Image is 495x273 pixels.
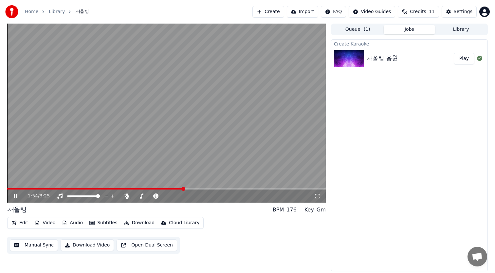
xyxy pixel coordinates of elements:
[442,6,477,18] button: Settings
[28,193,38,199] span: 1:54
[454,53,474,64] button: Play
[304,206,314,214] div: Key
[49,9,65,15] a: Library
[9,218,31,227] button: Edit
[331,40,487,47] div: Create Karaoke
[410,9,426,15] span: Credits
[252,6,284,18] button: Create
[25,9,38,15] a: Home
[435,25,487,34] button: Library
[286,206,297,214] div: 176
[364,26,370,33] span: ( 1 )
[454,9,472,15] div: Settings
[317,206,326,214] div: Gm
[10,239,58,251] button: Manual Sync
[75,9,89,15] span: 서울팀
[169,220,199,226] div: Cloud Library
[273,206,284,214] div: BPM
[28,193,44,199] div: /
[87,218,120,227] button: Subtitles
[467,247,487,266] a: 채팅 열기
[332,25,384,34] button: Queue
[40,193,50,199] span: 3:25
[61,239,114,251] button: Download Video
[349,6,395,18] button: Video Guides
[384,25,435,34] button: Jobs
[59,218,85,227] button: Audio
[367,54,398,63] div: 서울팀 음원
[287,6,318,18] button: Import
[25,9,89,15] nav: breadcrumb
[7,205,27,214] div: 서울팀
[398,6,439,18] button: Credits11
[5,5,18,18] img: youka
[32,218,58,227] button: Video
[429,9,435,15] span: 11
[121,218,157,227] button: Download
[321,6,346,18] button: FAQ
[117,239,177,251] button: Open Dual Screen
